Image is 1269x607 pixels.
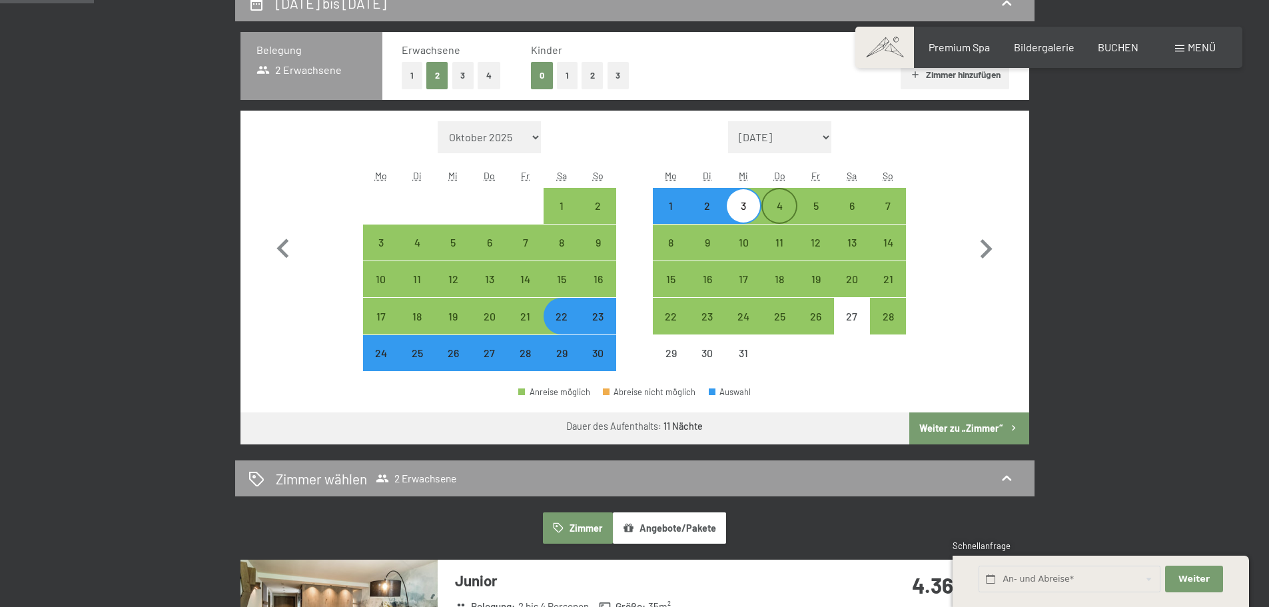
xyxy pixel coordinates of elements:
[436,237,470,271] div: 5
[473,311,506,344] div: 20
[580,298,616,334] div: Sun Nov 23 2025
[581,274,614,307] div: 16
[413,170,422,181] abbr: Dienstag
[364,311,398,344] div: 17
[545,348,578,381] div: 29
[509,237,542,271] div: 7
[871,311,905,344] div: 28
[478,62,500,89] button: 4
[689,188,725,224] div: Anreise möglich
[402,43,460,56] span: Erwachsene
[689,225,725,261] div: Anreise möglich
[544,188,580,224] div: Sat Nov 01 2025
[363,225,399,261] div: Anreise möglich
[472,261,508,297] div: Anreise möglich
[725,335,761,371] div: Anreise nicht möglich
[472,298,508,334] div: Anreise möglich
[725,225,761,261] div: Wed Dec 10 2025
[509,274,542,307] div: 14
[363,298,399,334] div: Anreise möglich
[761,261,797,297] div: Anreise möglich
[835,311,869,344] div: 27
[689,188,725,224] div: Tue Dec 02 2025
[797,225,833,261] div: Anreise möglich
[276,469,367,488] h2: Zimmer wählen
[912,572,1011,598] strong: 4.360,00 €
[763,274,796,307] div: 18
[1098,41,1138,53] span: BUCHEN
[1178,573,1210,585] span: Weiter
[797,188,833,224] div: Anreise möglich
[603,388,696,396] div: Abreise nicht möglich
[727,311,760,344] div: 24
[725,188,761,224] div: Wed Dec 03 2025
[580,335,616,371] div: Anreise möglich
[689,335,725,371] div: Anreise nicht möglich
[761,188,797,224] div: Thu Dec 04 2025
[581,348,614,381] div: 30
[653,335,689,371] div: Anreise nicht möglich
[689,261,725,297] div: Anreise möglich
[399,298,435,334] div: Tue Nov 18 2025
[725,298,761,334] div: Wed Dec 24 2025
[448,170,458,181] abbr: Mittwoch
[797,298,833,334] div: Anreise möglich
[508,298,544,334] div: Anreise möglich
[400,348,434,381] div: 25
[581,201,614,234] div: 2
[435,225,471,261] div: Anreise möglich
[544,225,580,261] div: Sat Nov 08 2025
[580,261,616,297] div: Anreise möglich
[580,188,616,224] div: Sun Nov 02 2025
[508,298,544,334] div: Fri Nov 21 2025
[834,298,870,334] div: Sat Dec 27 2025
[582,62,604,89] button: 2
[835,237,869,271] div: 13
[435,225,471,261] div: Wed Nov 05 2025
[870,225,906,261] div: Anreise möglich
[518,388,590,396] div: Anreise möglich
[426,62,448,89] button: 2
[663,420,703,432] b: 11 Nächte
[473,348,506,381] div: 27
[472,298,508,334] div: Thu Nov 20 2025
[797,188,833,224] div: Fri Dec 05 2025
[691,201,724,234] div: 2
[1014,41,1074,53] a: Bildergalerie
[689,225,725,261] div: Tue Dec 09 2025
[543,512,612,543] button: Zimmer
[691,237,724,271] div: 9
[256,63,342,77] span: 2 Erwachsene
[376,472,456,485] span: 2 Erwachsene
[799,311,832,344] div: 26
[580,298,616,334] div: Anreise möglich
[363,225,399,261] div: Mon Nov 03 2025
[363,298,399,334] div: Mon Nov 17 2025
[472,261,508,297] div: Thu Nov 13 2025
[725,261,761,297] div: Wed Dec 17 2025
[883,170,893,181] abbr: Sonntag
[799,201,832,234] div: 5
[363,335,399,371] div: Anreise möglich
[508,261,544,297] div: Anreise möglich
[435,261,471,297] div: Anreise möglich
[508,225,544,261] div: Fri Nov 07 2025
[400,274,434,307] div: 11
[761,225,797,261] div: Anreise möglich
[725,188,761,224] div: Anreise möglich
[399,261,435,297] div: Tue Nov 11 2025
[689,261,725,297] div: Tue Dec 16 2025
[399,225,435,261] div: Anreise möglich
[613,512,726,543] button: Angebote/Pakete
[508,335,544,371] div: Anreise möglich
[871,274,905,307] div: 21
[909,412,1029,444] button: Weiter zu „Zimmer“
[399,298,435,334] div: Anreise möglich
[725,261,761,297] div: Anreise möglich
[545,237,578,271] div: 8
[399,225,435,261] div: Tue Nov 04 2025
[763,201,796,234] div: 4
[581,311,614,344] div: 23
[797,261,833,297] div: Fri Dec 19 2025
